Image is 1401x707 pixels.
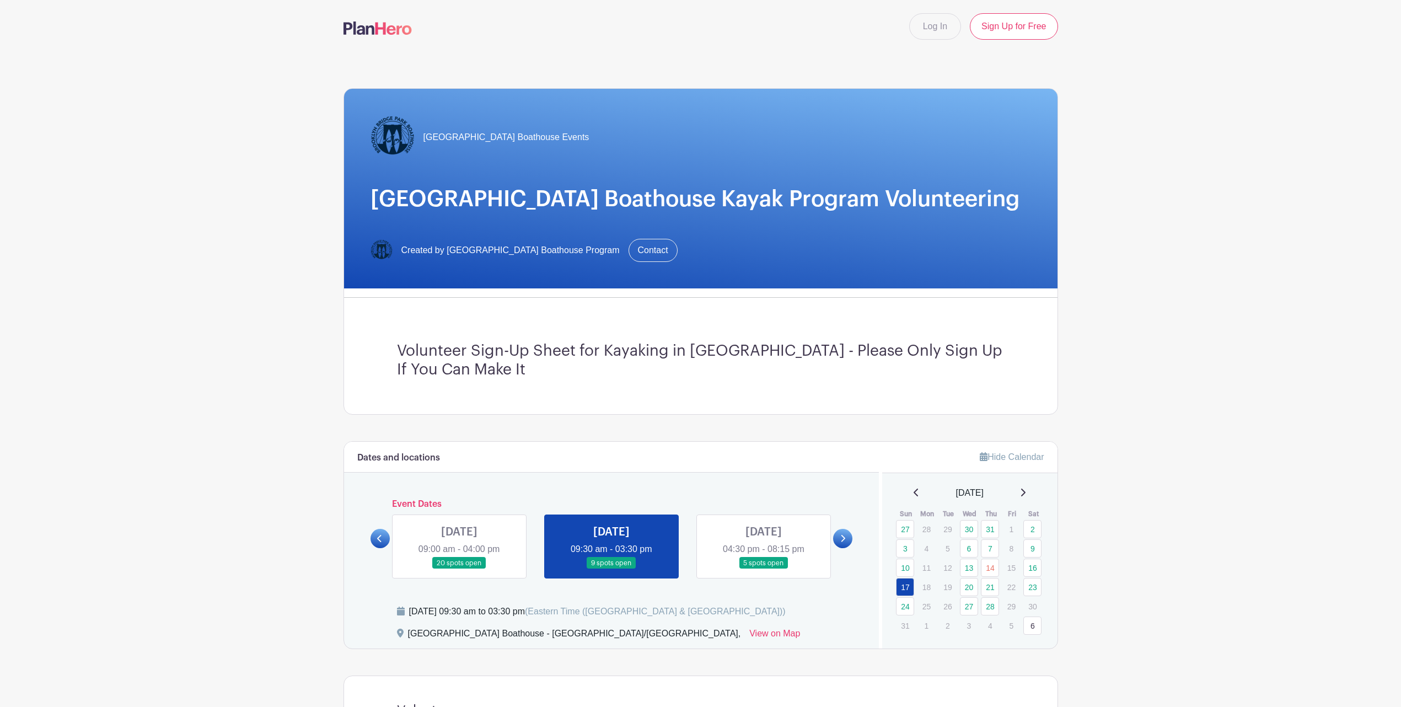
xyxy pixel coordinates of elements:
[917,559,936,576] p: 11
[1023,508,1044,519] th: Sat
[938,598,957,615] p: 26
[981,520,999,538] a: 31
[960,539,978,558] a: 6
[371,186,1031,212] h1: [GEOGRAPHIC_DATA] Boathouse Kayak Program Volunteering
[981,539,999,558] a: 7
[980,508,1002,519] th: Thu
[938,508,959,519] th: Tue
[896,597,914,615] a: 24
[409,605,786,618] div: [DATE] 09:30 am to 03:30 pm
[525,607,786,616] span: (Eastern Time ([GEOGRAPHIC_DATA] & [GEOGRAPHIC_DATA]))
[1002,559,1021,576] p: 15
[896,559,914,577] a: 10
[749,627,800,645] a: View on Map
[357,453,440,463] h6: Dates and locations
[917,617,936,634] p: 1
[981,559,999,577] a: 14
[629,239,678,262] a: Contact
[938,521,957,538] p: 29
[408,627,741,645] div: [GEOGRAPHIC_DATA] Boathouse - [GEOGRAPHIC_DATA]/[GEOGRAPHIC_DATA],
[917,540,936,557] p: 4
[1023,520,1042,538] a: 2
[1023,598,1042,615] p: 30
[960,617,978,634] p: 3
[401,244,620,257] span: Created by [GEOGRAPHIC_DATA] Boathouse Program
[1002,598,1021,615] p: 29
[981,578,999,596] a: 21
[1002,540,1021,557] p: 8
[917,508,938,519] th: Mon
[938,579,957,596] p: 19
[1023,559,1042,577] a: 16
[1023,539,1042,558] a: 9
[917,521,936,538] p: 28
[1002,508,1023,519] th: Fri
[1002,521,1021,538] p: 1
[390,499,834,510] h6: Event Dates
[960,597,978,615] a: 27
[917,598,936,615] p: 25
[343,22,412,35] img: logo-507f7623f17ff9eddc593b1ce0a138ce2505c220e1c5a4e2b4648c50719b7d32.svg
[960,520,978,538] a: 30
[938,617,957,634] p: 2
[896,617,914,634] p: 31
[917,579,936,596] p: 18
[980,452,1044,462] a: Hide Calendar
[981,597,999,615] a: 28
[1023,578,1042,596] a: 23
[938,540,957,557] p: 5
[981,617,999,634] p: 4
[909,13,961,40] a: Log In
[970,13,1058,40] a: Sign Up for Free
[1002,617,1021,634] p: 5
[896,520,914,538] a: 27
[896,539,914,558] a: 3
[1002,579,1021,596] p: 22
[895,508,917,519] th: Sun
[371,115,415,159] img: Logo-Title.png
[371,239,393,261] img: Logo-Title.png
[397,342,1005,379] h3: Volunteer Sign-Up Sheet for Kayaking in [GEOGRAPHIC_DATA] - Please Only Sign Up If You Can Make It
[896,578,914,596] a: 17
[960,559,978,577] a: 13
[960,578,978,596] a: 20
[959,508,981,519] th: Wed
[956,486,984,500] span: [DATE]
[938,559,957,576] p: 12
[1023,617,1042,635] a: 6
[423,131,589,144] span: [GEOGRAPHIC_DATA] Boathouse Events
